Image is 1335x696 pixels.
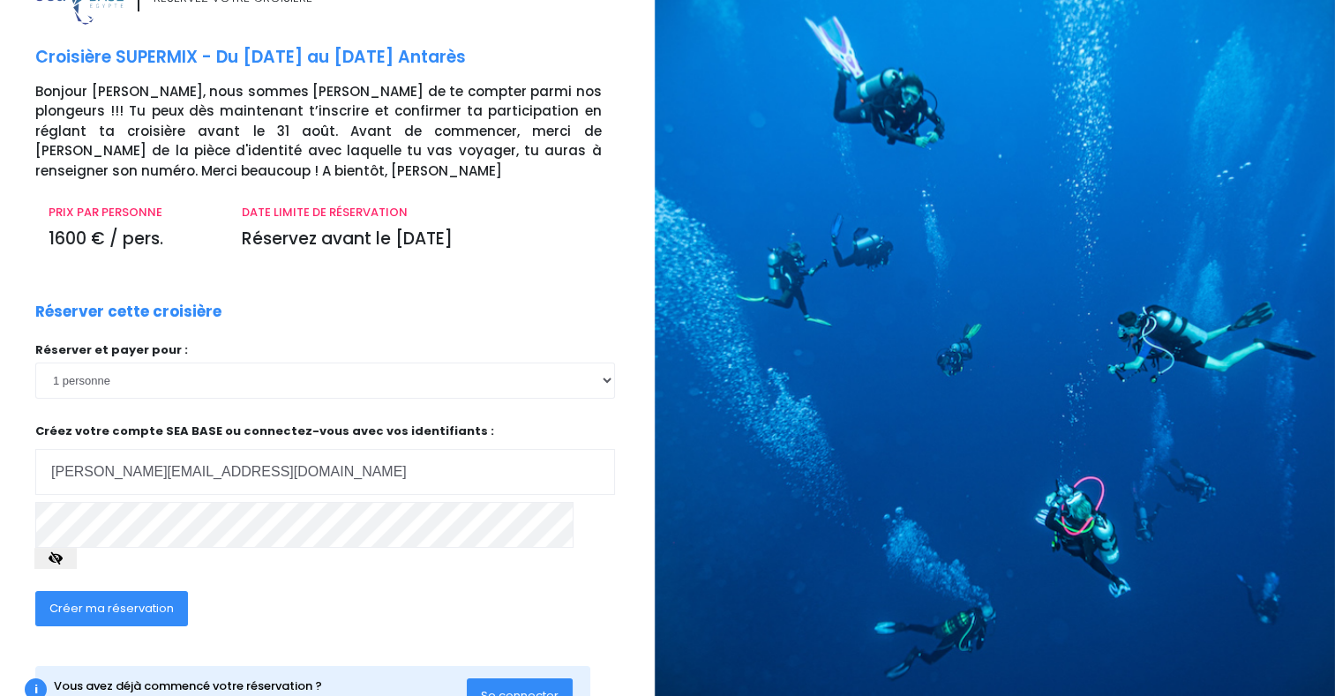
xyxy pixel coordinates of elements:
p: Réserver et payer pour : [35,341,615,359]
span: Créer ma réservation [49,600,174,617]
p: DATE LIMITE DE RÉSERVATION [242,204,602,221]
p: 1600 € / pers. [49,227,215,252]
p: Bonjour [PERSON_NAME], nous sommes [PERSON_NAME] de te compter parmi nos plongeurs !!! Tu peux dè... [35,82,641,182]
p: PRIX PAR PERSONNE [49,204,215,221]
p: Créez votre compte SEA BASE ou connectez-vous avec vos identifiants : [35,423,615,496]
p: Réservez avant le [DATE] [242,227,602,252]
p: Croisière SUPERMIX - Du [DATE] au [DATE] Antarès [35,45,641,71]
input: Adresse email [35,449,615,495]
p: Réserver cette croisière [35,301,221,324]
button: Créer ma réservation [35,591,188,626]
